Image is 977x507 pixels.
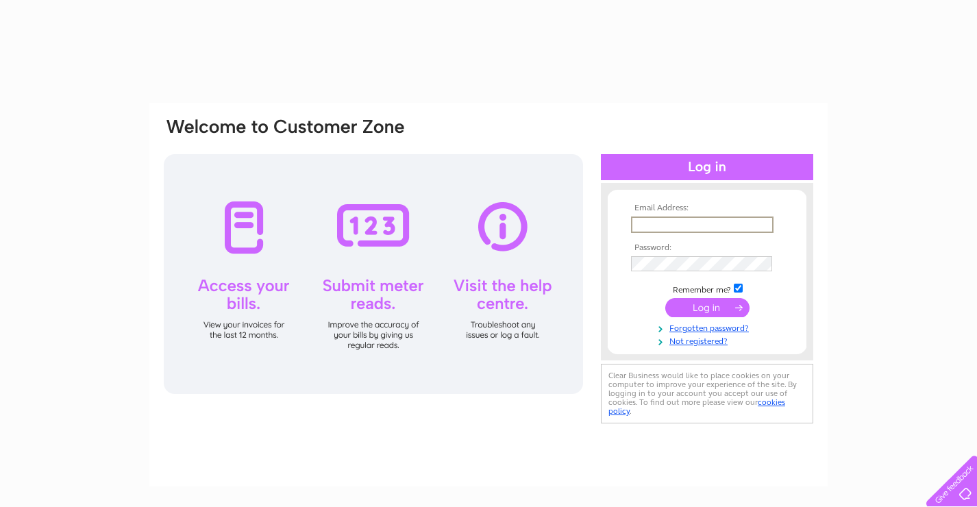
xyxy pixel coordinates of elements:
[608,397,785,416] a: cookies policy
[631,321,787,334] a: Forgotten password?
[628,203,787,213] th: Email Address:
[631,334,787,347] a: Not registered?
[628,282,787,295] td: Remember me?
[628,243,787,253] th: Password:
[601,364,813,423] div: Clear Business would like to place cookies on your computer to improve your experience of the sit...
[665,298,750,317] input: Submit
